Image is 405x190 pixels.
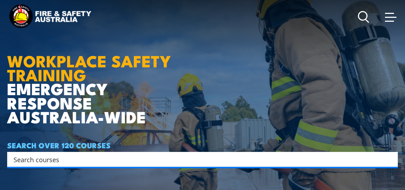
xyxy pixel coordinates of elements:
[15,154,384,164] form: Search form
[7,18,182,123] h1: EMERGENCY RESPONSE AUSTRALIA-WIDE
[7,48,171,87] strong: WORKPLACE SAFETY TRAINING
[385,154,395,164] button: Search magnifier button
[14,154,382,165] input: Search input
[7,141,398,149] h4: SEARCH OVER 120 COURSES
